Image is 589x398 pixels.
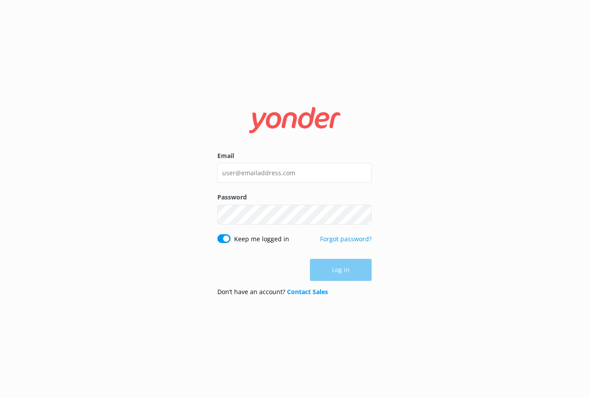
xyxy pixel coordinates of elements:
p: Don’t have an account? [217,287,328,297]
label: Keep me logged in [234,234,289,244]
label: Email [217,151,372,161]
a: Contact Sales [287,287,328,296]
label: Password [217,192,372,202]
input: user@emailaddress.com [217,163,372,183]
a: Forgot password? [320,235,372,243]
button: Show password [354,206,372,223]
